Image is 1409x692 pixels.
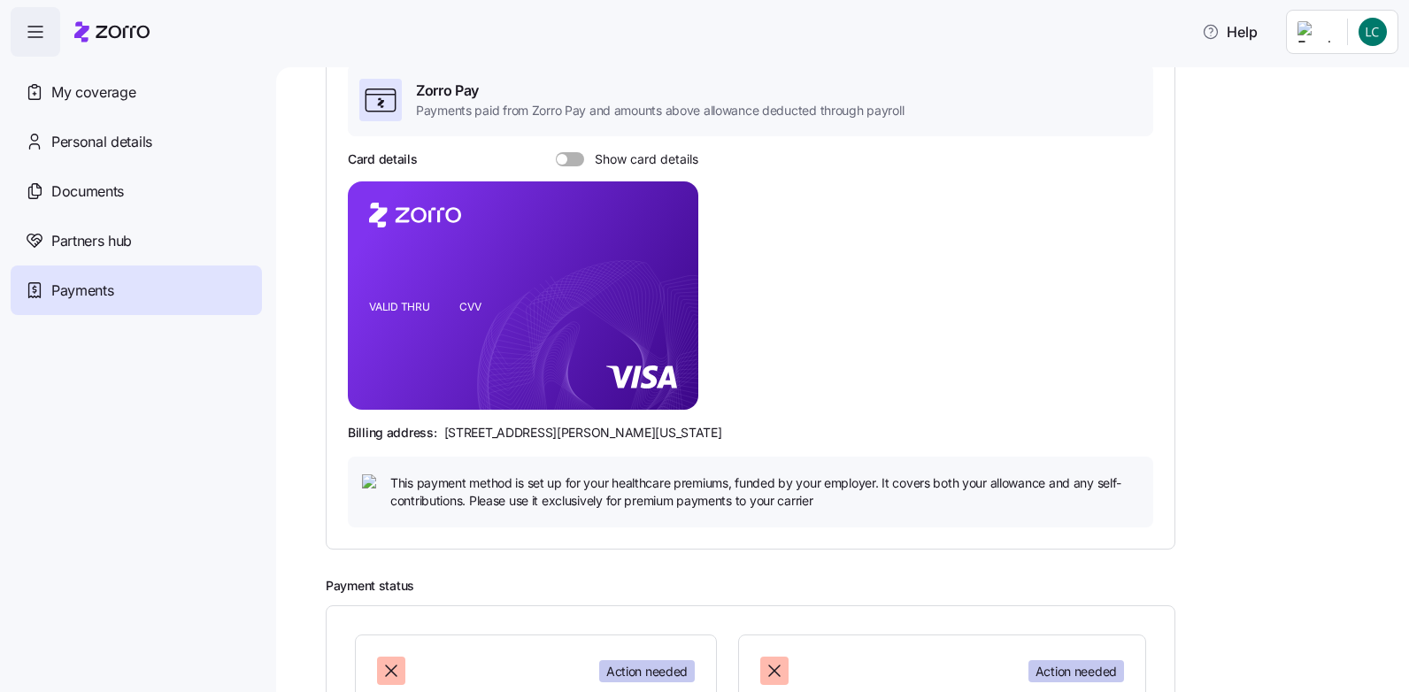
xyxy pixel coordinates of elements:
[1359,18,1387,46] img: aa08532ec09fb9adffadff08c74dbd86
[362,474,383,496] img: icon bulb
[348,150,418,168] h3: Card details
[11,265,262,315] a: Payments
[1297,21,1333,42] img: Employer logo
[326,578,1384,595] h2: Payment status
[390,474,1139,511] span: This payment method is set up for your healthcare premiums, funded by your employer. It covers bo...
[1188,14,1272,50] button: Help
[416,102,904,119] span: Payments paid from Zorro Pay and amounts above allowance deducted through payroll
[459,301,481,314] tspan: CVV
[51,230,132,252] span: Partners hub
[584,152,698,166] span: Show card details
[1202,21,1258,42] span: Help
[606,663,688,680] span: Action needed
[11,117,262,166] a: Personal details
[51,280,113,302] span: Payments
[51,131,152,153] span: Personal details
[348,424,437,442] span: Billing address:
[51,181,124,203] span: Documents
[369,301,430,314] tspan: VALID THRU
[11,67,262,117] a: My coverage
[1036,663,1117,680] span: Action needed
[11,166,262,216] a: Documents
[444,424,722,442] span: [STREET_ADDRESS][PERSON_NAME][US_STATE]
[11,216,262,265] a: Partners hub
[51,81,135,104] span: My coverage
[416,80,904,102] span: Zorro Pay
